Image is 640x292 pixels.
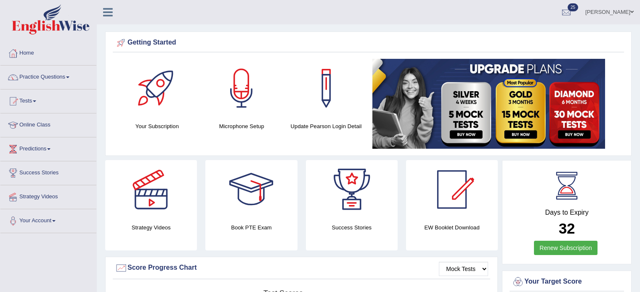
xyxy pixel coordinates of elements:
a: Renew Subscription [534,241,598,255]
div: Score Progress Chart [115,262,488,274]
h4: EW Booklet Download [406,223,498,232]
a: Home [0,42,96,63]
div: Your Target Score [512,276,622,288]
h4: Book PTE Exam [205,223,297,232]
a: Your Account [0,209,96,230]
h4: Your Subscription [119,122,195,131]
b: 32 [559,220,575,237]
div: Getting Started [115,37,622,49]
h4: Update Pearson Login Detail [288,122,364,131]
a: Strategy Videos [0,185,96,206]
a: Online Class [0,113,96,134]
h4: Success Stories [306,223,398,232]
img: small5.jpg [372,59,605,149]
span: 25 [568,3,578,11]
h4: Days to Expiry [512,209,622,216]
a: Tests [0,89,96,110]
a: Practice Questions [0,66,96,87]
h4: Microphone Setup [204,122,280,131]
h4: Strategy Videos [105,223,197,232]
a: Success Stories [0,161,96,182]
a: Predictions [0,137,96,158]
